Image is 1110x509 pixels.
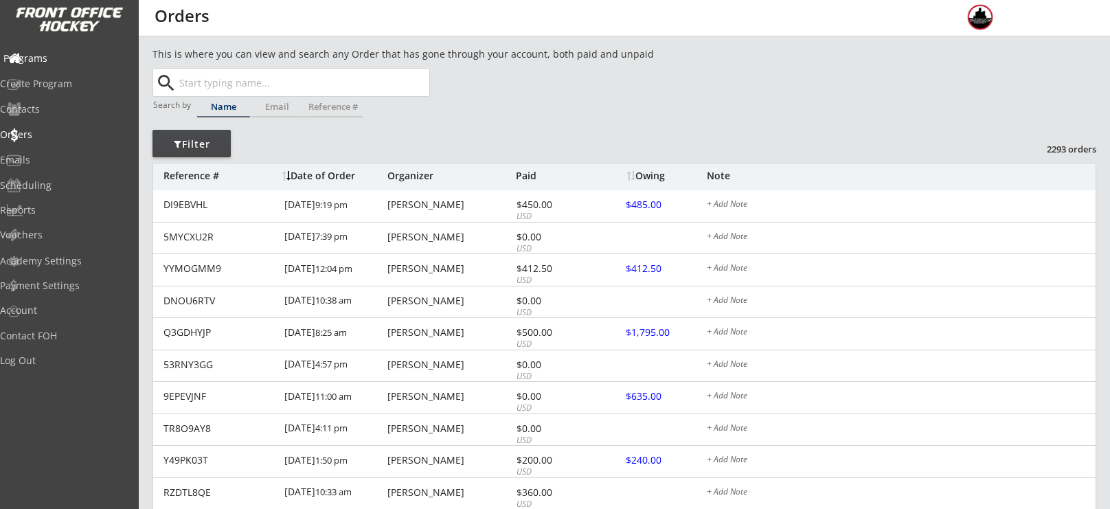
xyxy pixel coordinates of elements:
[707,392,1096,403] div: + Add Note
[284,382,384,413] div: [DATE]
[517,275,590,286] div: USD
[517,466,590,478] div: USD
[315,486,352,498] font: 10:33 am
[315,422,348,434] font: 4:11 pm
[707,200,1096,211] div: + Add Note
[707,328,1096,339] div: + Add Note
[251,102,304,111] div: Email
[304,102,363,111] div: Reference #
[163,264,276,273] div: YYMOGMM9
[387,296,512,306] div: [PERSON_NAME]
[284,414,384,445] div: [DATE]
[284,446,384,477] div: [DATE]
[517,211,590,223] div: USD
[517,403,590,414] div: USD
[3,54,127,63] div: Programs
[177,69,429,96] input: Start typing name...
[284,318,384,349] div: [DATE]
[517,232,590,242] div: $0.00
[387,488,512,497] div: [PERSON_NAME]
[163,200,276,210] div: DI9EBVHL
[387,455,512,465] div: [PERSON_NAME]
[516,171,590,181] div: Paid
[163,424,276,433] div: TR8O9AY8
[163,455,276,465] div: Y49PK03T
[315,262,352,275] font: 12:04 pm
[707,296,1096,307] div: + Add Note
[387,424,512,433] div: [PERSON_NAME]
[517,243,590,255] div: USD
[163,232,276,242] div: 5MYCXU2R
[517,488,590,497] div: $360.00
[387,360,512,370] div: [PERSON_NAME]
[517,360,590,370] div: $0.00
[315,230,348,242] font: 7:39 pm
[152,137,231,151] div: Filter
[163,488,276,497] div: RZDTL8QE
[153,100,192,109] div: Search by
[152,47,732,61] div: This is where you can view and search any Order that has gone through your account, both paid and...
[707,488,1096,499] div: + Add Note
[387,200,512,210] div: [PERSON_NAME]
[707,232,1096,243] div: + Add Note
[517,307,590,319] div: USD
[163,296,276,306] div: DNOU6RTV
[163,360,276,370] div: 53RNY3GG
[315,454,348,466] font: 1:50 pm
[315,390,352,403] font: 11:00 am
[284,350,384,381] div: [DATE]
[315,294,352,306] font: 10:38 am
[627,171,706,181] div: Owing
[284,286,384,317] div: [DATE]
[197,102,250,111] div: Name
[517,435,590,446] div: USD
[1025,143,1096,155] div: 2293 orders
[387,171,512,181] div: Organizer
[387,232,512,242] div: [PERSON_NAME]
[315,199,348,211] font: 9:19 pm
[707,424,1096,435] div: + Add Note
[387,392,512,401] div: [PERSON_NAME]
[282,171,384,181] div: Date of Order
[517,296,590,306] div: $0.00
[517,264,590,273] div: $412.50
[315,358,348,370] font: 4:57 pm
[517,200,590,210] div: $450.00
[387,328,512,337] div: [PERSON_NAME]
[284,254,384,285] div: [DATE]
[517,392,590,401] div: $0.00
[284,223,384,253] div: [DATE]
[517,424,590,433] div: $0.00
[707,455,1096,466] div: + Add Note
[163,171,275,181] div: Reference #
[517,328,590,337] div: $500.00
[163,392,276,401] div: 9EPEVJNF
[707,360,1096,371] div: + Add Note
[517,455,590,465] div: $200.00
[163,328,276,337] div: Q3GDHYJP
[284,478,384,509] div: [DATE]
[517,339,590,350] div: USD
[517,371,590,383] div: USD
[315,326,347,339] font: 8:25 am
[387,264,512,273] div: [PERSON_NAME]
[284,190,384,221] div: [DATE]
[707,171,1096,181] div: Note
[707,264,1096,275] div: + Add Note
[155,72,177,94] button: search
